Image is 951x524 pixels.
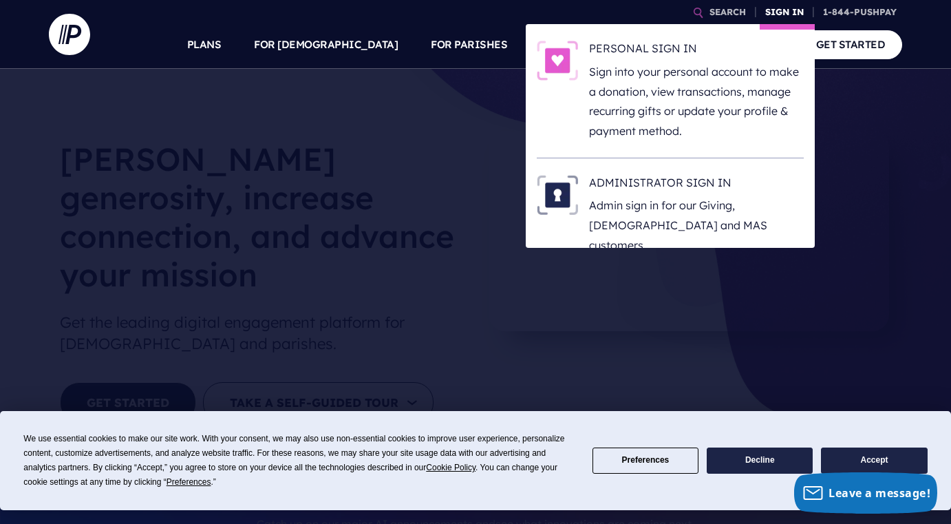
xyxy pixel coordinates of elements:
h6: ADMINISTRATOR SIGN IN [589,175,804,196]
img: PERSONAL SIGN IN - Illustration [537,41,578,81]
button: Decline [707,448,813,474]
p: Admin sign in for our Giving, [DEMOGRAPHIC_DATA] and MAS customers [589,196,804,255]
span: Cookie Policy [426,463,475,472]
a: FOR PARISHES [431,21,507,69]
a: PERSONAL SIGN IN - Illustration PERSONAL SIGN IN Sign into your personal account to make a donati... [537,41,804,141]
button: Leave a message! [794,472,937,514]
a: PLANS [187,21,222,69]
a: SOLUTIONS [540,21,601,69]
span: Preferences [167,477,211,487]
span: Leave a message! [829,485,930,501]
button: Preferences [592,448,698,474]
button: Accept [821,448,927,474]
h6: PERSONAL SIGN IN [589,41,804,61]
img: ADMINISTRATOR SIGN IN - Illustration [537,175,578,215]
a: COMPANY [715,21,766,69]
p: Sign into your personal account to make a donation, view transactions, manage recurring gifts or ... [589,62,804,141]
a: EXPLORE [634,21,683,69]
a: ADMINISTRATOR SIGN IN - Illustration ADMINISTRATOR SIGN IN Admin sign in for our Giving, [DEMOGRA... [537,175,804,255]
div: We use essential cookies to make our site work. With your consent, we may also use non-essential ... [23,432,575,490]
a: GET STARTED [799,30,903,59]
a: FOR [DEMOGRAPHIC_DATA] [254,21,398,69]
